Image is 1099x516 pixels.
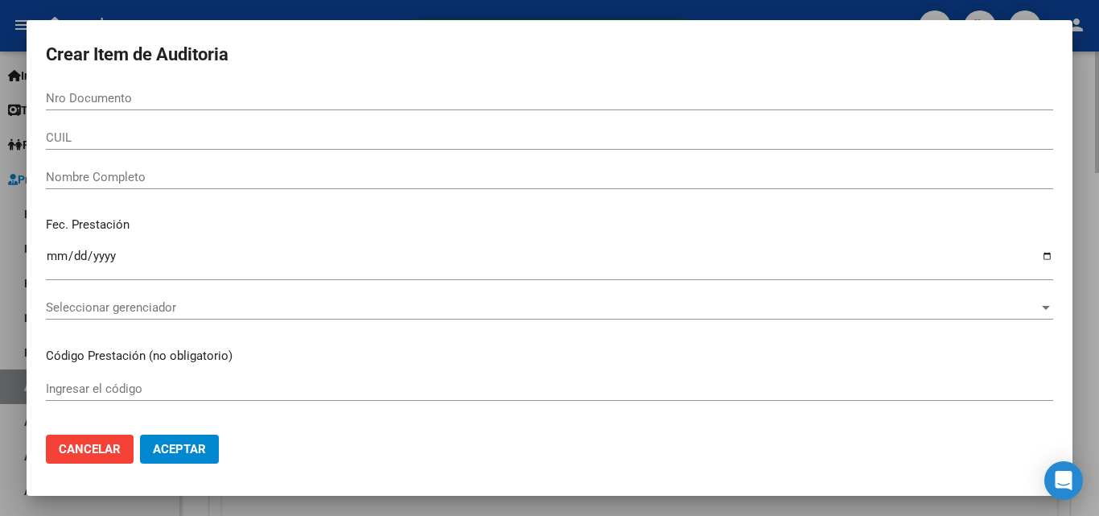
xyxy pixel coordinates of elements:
span: Aceptar [153,442,206,456]
span: Seleccionar gerenciador [46,300,1039,315]
p: Código Prestación (no obligatorio) [46,347,1053,365]
div: Open Intercom Messenger [1044,461,1083,500]
span: Cancelar [59,442,121,456]
p: Fec. Prestación [46,216,1053,234]
button: Cancelar [46,435,134,464]
h2: Crear Item de Auditoria [46,39,1053,70]
button: Aceptar [140,435,219,464]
